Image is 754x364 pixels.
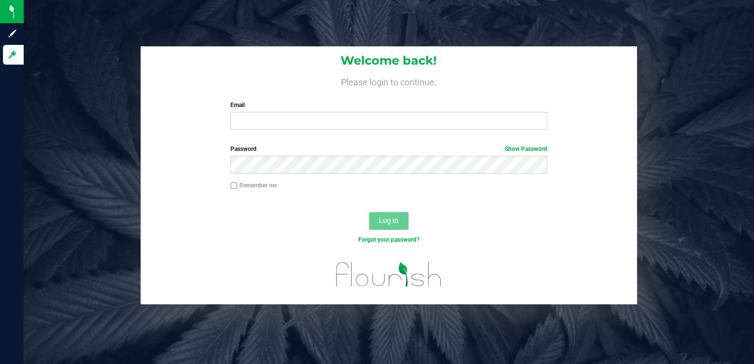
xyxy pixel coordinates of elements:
a: Show Password [505,146,547,152]
label: Email [230,101,547,109]
span: Password [230,146,257,152]
label: Remember me [230,181,277,190]
span: Log In [379,217,398,224]
input: Remember me [230,182,237,189]
inline-svg: Sign up [7,29,17,38]
h1: Welcome back! [141,54,638,67]
inline-svg: Log in [7,50,17,60]
a: Forgot your password? [358,236,419,243]
h4: Please login to continue. [141,75,638,87]
img: flourish_logo.svg [327,255,451,294]
button: Log In [369,212,409,230]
